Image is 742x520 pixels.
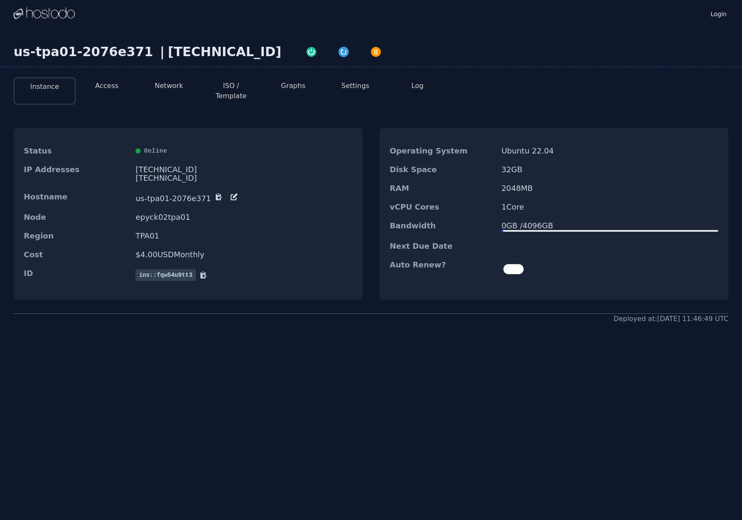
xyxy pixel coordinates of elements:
dt: Node [24,213,129,222]
dd: TPA01 [135,232,352,240]
dt: Auto Renew? [390,261,495,278]
button: Access [95,81,118,91]
dd: epyck02tpa01 [135,213,352,222]
div: Online [135,147,352,155]
div: [TECHNICAL_ID] [135,174,352,182]
dd: Ubuntu 22.04 [502,147,718,155]
dt: Status [24,147,129,155]
dt: IP Addresses [24,165,129,182]
button: Network [155,81,183,91]
dt: Hostname [24,193,129,203]
dt: Next Due Date [390,242,495,250]
dt: Disk Space [390,165,495,174]
a: Login [709,8,728,18]
button: Restart [327,44,360,58]
img: Restart [338,46,350,58]
div: 0 GB / 4096 GB [502,222,718,230]
button: Instance [30,82,59,92]
div: [TECHNICAL_ID] [168,44,281,60]
dt: Region [24,232,129,240]
dd: 32 GB [502,165,718,174]
img: Power On [305,46,317,58]
dd: $ 4.00 USD Monthly [135,250,352,259]
button: Power On [295,44,327,58]
dt: Cost [24,250,129,259]
button: Power Off [360,44,392,58]
button: Log [412,81,424,91]
dd: 2048 MB [502,184,718,193]
dt: Operating System [390,147,495,155]
button: Graphs [281,81,305,91]
dd: 1 Core [502,203,718,211]
button: ISO / Template [207,81,255,101]
div: us-tpa01-2076e371 [14,44,156,60]
img: Logo [14,7,75,20]
span: ins::fqw54u9tt3 [135,269,196,281]
dt: vCPU Cores [390,203,495,211]
dt: Bandwidth [390,222,495,232]
dd: us-tpa01-2076e371 [135,193,352,203]
div: | [156,44,168,60]
button: Settings [341,81,370,91]
div: [TECHNICAL_ID] [135,165,352,174]
img: Power Off [370,46,382,58]
div: Deployed at: [DATE] 11:46:49 UTC [614,314,728,324]
dt: ID [24,269,129,281]
dt: RAM [390,184,495,193]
